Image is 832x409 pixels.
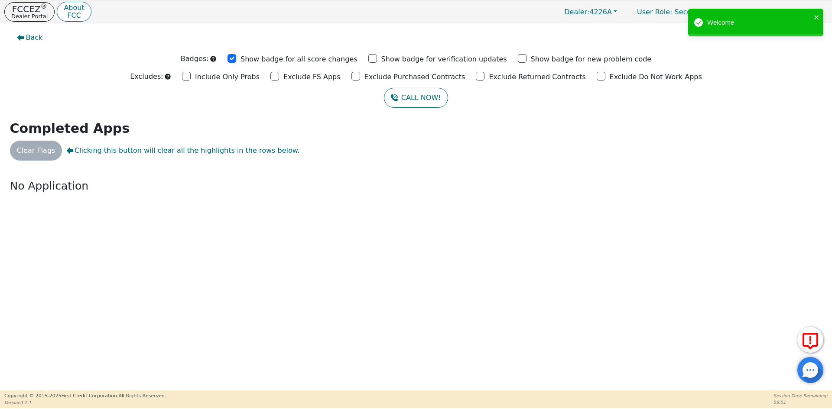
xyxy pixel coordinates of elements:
button: close [814,12,820,22]
strong: Completed Apps [10,121,130,136]
p: Exclude Returned Contracts [489,72,585,82]
p: Dealer Portal [11,13,48,19]
p: 58:51 [773,399,828,406]
p: Include Only Probs [195,72,260,82]
span: Dealer: [564,8,589,16]
sup: ® [41,3,47,10]
span: Back [26,32,43,43]
p: Copyright © 2015- 2025 First Credit Corporation. [4,393,166,400]
p: Show badge for all score changes [240,54,357,64]
p: Exclude FS Apps [283,72,341,82]
button: 4226A:[PERSON_NAME] [722,5,828,19]
p: Version 3.2.1 [4,399,166,406]
span: Clicking this button will clear all the highlights in the rows below. [66,145,299,156]
p: Secondary [628,3,720,20]
p: FCCEZ [11,5,48,13]
p: Exclude Do Not Work Apps [610,72,702,82]
span: All Rights Reserved. [118,393,166,399]
p: About [64,4,84,11]
p: Session Time Remaining: [773,393,828,399]
button: Dealer:4226A [555,5,626,19]
p: No Application [10,178,822,194]
p: Show badge for verification updates [381,54,507,64]
span: User Role : [637,8,672,16]
p: Badges: [181,54,209,64]
p: Show badge for new problem code [531,54,652,64]
button: CALL NOW! [384,88,448,108]
p: Excludes: [130,71,163,82]
p: Exclude Purchased Contracts [364,72,465,82]
button: Back [10,28,50,48]
a: User Role: Secondary [628,3,720,20]
div: Welcome [707,18,811,28]
p: FCC [64,12,84,19]
button: Report Error to FCC [797,327,823,353]
button: FCCEZ®Dealer Portal [4,2,55,22]
span: 4226A [564,8,612,16]
button: AboutFCC [57,2,91,22]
